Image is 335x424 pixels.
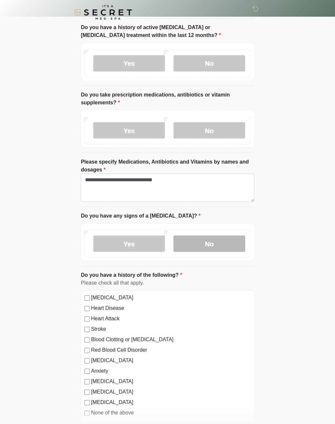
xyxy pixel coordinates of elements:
label: Do you have a history of active [MEDICAL_DATA] or [MEDICAL_DATA] treatment within the last 12 mon... [81,24,254,39]
input: None of the above [84,410,90,415]
label: [MEDICAL_DATA] [91,398,251,406]
label: Heart Attack [91,314,251,322]
input: [MEDICAL_DATA] [84,358,90,363]
label: Heart Disease [91,304,251,312]
input: Heart Attack [84,316,90,321]
input: Stroke [84,327,90,332]
label: [MEDICAL_DATA] [91,388,251,396]
label: Do you have any signs of a [MEDICAL_DATA]? [81,212,201,220]
input: Anxiety [84,368,90,374]
input: [MEDICAL_DATA] [84,295,90,300]
label: Yes [93,122,165,138]
label: [MEDICAL_DATA] [91,356,251,364]
label: Do you have a history of the following? [81,271,182,279]
label: Stroke [91,325,251,333]
label: No [173,55,245,71]
label: Red Blood Cell Disorder [91,346,251,354]
label: None of the above [91,409,251,416]
input: [MEDICAL_DATA] [84,389,90,395]
input: [MEDICAL_DATA] [84,379,90,384]
label: Anxiety [91,367,251,375]
label: Yes [93,55,165,71]
label: [MEDICAL_DATA] [91,377,251,385]
label: [MEDICAL_DATA] [91,293,251,301]
label: Yes [93,235,165,252]
label: No [173,235,245,252]
input: [MEDICAL_DATA] [84,400,90,405]
img: It's A Secret Med Spa Logo [74,5,132,20]
label: Please specify Medications, Antibiotics and Vitamins by names and dosages [81,158,254,173]
label: Do you take prescription medications, antibiotics or vitamin supplements? [81,91,254,106]
label: No [173,122,245,138]
div: Please check all that apply. [81,279,254,287]
label: Blood Clotting or [MEDICAL_DATA] [91,335,251,343]
input: Heart Disease [84,306,90,311]
input: Red Blood Cell Disorder [84,347,90,353]
input: Blood Clotting or [MEDICAL_DATA] [84,337,90,342]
